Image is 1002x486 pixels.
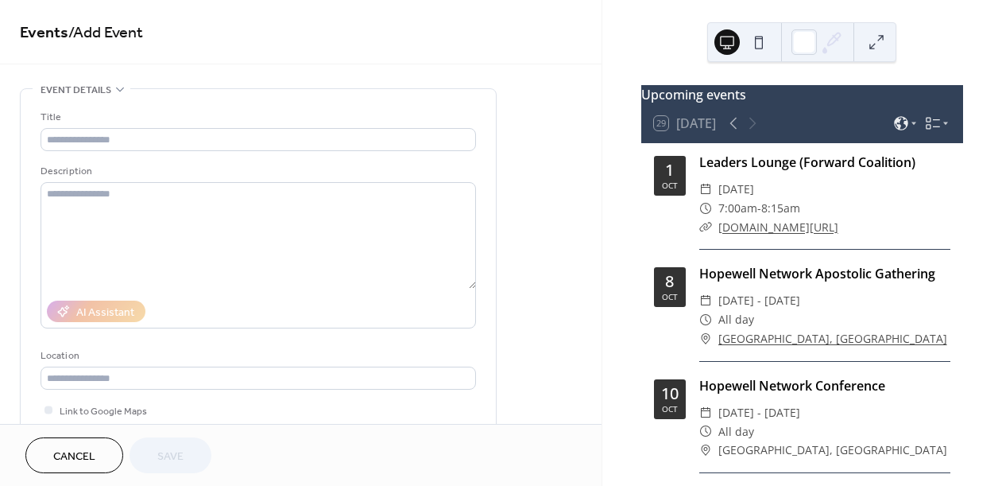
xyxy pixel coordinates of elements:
span: Link to Google Maps [60,403,147,420]
span: 7:00am [718,199,757,218]
span: [DATE] [718,180,754,199]
span: [GEOGRAPHIC_DATA], [GEOGRAPHIC_DATA] [718,441,947,460]
div: Location [41,348,473,364]
div: Oct [662,405,678,413]
span: / Add Event [68,17,143,49]
div: ​ [699,310,712,329]
span: All day [718,310,754,329]
div: Title [41,109,473,126]
button: Cancel [25,437,123,473]
div: 8 [665,274,674,290]
div: ​ [699,218,712,237]
div: ​ [699,291,712,310]
div: ​ [699,180,712,199]
span: 8:15am [761,199,800,218]
div: Oct [662,181,678,189]
div: 10 [661,386,679,402]
div: 1 [665,162,674,178]
div: ​ [699,329,712,348]
div: Upcoming events [641,85,963,104]
div: ​ [699,199,712,218]
span: [DATE] - [DATE] [718,291,800,310]
a: Events [20,17,68,49]
a: [GEOGRAPHIC_DATA], [GEOGRAPHIC_DATA] [718,329,947,348]
span: [DATE] - [DATE] [718,403,800,422]
span: All day [718,422,754,441]
div: ​ [699,422,712,441]
span: Cancel [53,449,95,465]
a: [DOMAIN_NAME][URL] [718,220,838,235]
div: ​ [699,403,712,422]
div: ​ [699,441,712,460]
div: Hopewell Network Apostolic Gathering [699,264,950,283]
span: Event details [41,82,111,99]
span: - [757,199,761,218]
div: Hopewell Network Conference [699,376,950,395]
a: Leaders Lounge (Forward Coalition) [699,154,915,171]
div: Oct [662,293,678,301]
div: Description [41,163,473,180]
